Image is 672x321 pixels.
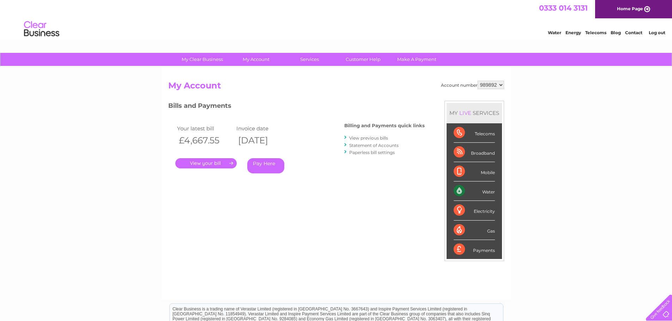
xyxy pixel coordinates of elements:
[539,4,588,12] a: 0333 014 3131
[458,110,473,116] div: LIVE
[625,30,642,35] a: Contact
[349,135,388,141] a: View previous bills
[349,143,399,148] a: Statement of Accounts
[168,101,425,113] h3: Bills and Payments
[454,201,495,220] div: Electricity
[235,124,294,133] td: Invoice date
[235,133,294,148] th: [DATE]
[454,181,495,201] div: Water
[611,30,621,35] a: Blog
[447,103,502,123] div: MY SERVICES
[24,18,60,40] img: logo.png
[388,53,446,66] a: Make A Payment
[170,4,503,34] div: Clear Business is a trading name of Verastar Limited (registered in [GEOGRAPHIC_DATA] No. 3667643...
[175,124,235,133] td: Your latest bill
[649,30,665,35] a: Log out
[334,53,392,66] a: Customer Help
[175,133,235,148] th: £4,667.55
[565,30,581,35] a: Energy
[175,158,237,168] a: .
[280,53,339,66] a: Services
[247,158,284,173] a: Pay Here
[168,81,504,94] h2: My Account
[454,162,495,181] div: Mobile
[344,123,425,128] h4: Billing and Payments quick links
[173,53,231,66] a: My Clear Business
[349,150,395,155] a: Paperless bill settings
[548,30,561,35] a: Water
[454,143,495,162] div: Broadband
[454,240,495,259] div: Payments
[454,123,495,143] div: Telecoms
[441,81,504,89] div: Account number
[227,53,285,66] a: My Account
[585,30,606,35] a: Telecoms
[454,221,495,240] div: Gas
